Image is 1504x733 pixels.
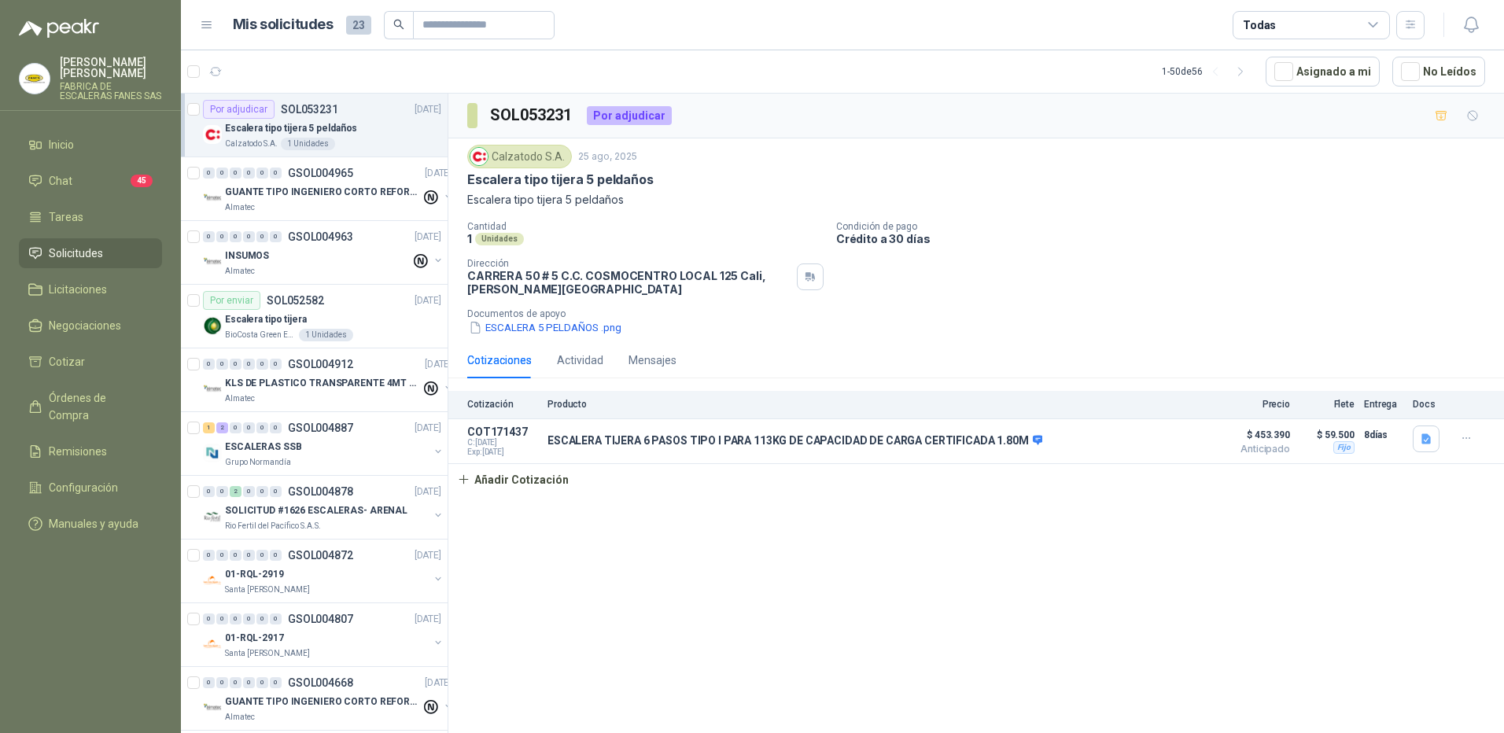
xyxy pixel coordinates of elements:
p: GUANTE TIPO INGENIERO CORTO REFORZADO [225,185,421,200]
p: Almatec [225,711,255,724]
span: Inicio [49,136,74,153]
div: 0 [243,550,255,561]
img: Company Logo [203,444,222,462]
p: 1 [467,232,472,245]
p: 01-RQL-2919 [225,567,284,582]
img: Logo peakr [19,19,99,38]
p: Santa [PERSON_NAME] [225,584,310,596]
div: Todas [1243,17,1276,34]
span: Licitaciones [49,281,107,298]
a: Tareas [19,202,162,232]
p: [DATE] [425,676,452,691]
a: Manuales y ayuda [19,509,162,539]
div: 0 [256,231,268,242]
span: Cotizar [49,353,85,370]
div: 0 [270,550,282,561]
p: 01-RQL-2917 [225,631,284,646]
img: Company Logo [203,571,222,590]
p: Santa [PERSON_NAME] [225,647,310,660]
p: [DATE] [415,102,441,117]
p: SOL053231 [281,104,338,115]
p: Docs [1413,399,1444,410]
span: search [393,19,404,30]
div: 0 [256,359,268,370]
p: Calzatodo S.A. [225,138,278,150]
p: Condición de pago [836,221,1498,232]
span: Solicitudes [49,245,103,262]
a: 0 0 0 0 0 0 GSOL004807[DATE] Company Logo01-RQL-2917Santa [PERSON_NAME] [203,610,444,660]
p: Escalera tipo tijera 5 peldaños [467,171,653,188]
div: Cotizaciones [467,352,532,369]
div: Unidades [475,233,524,245]
div: 0 [270,168,282,179]
div: 0 [270,613,282,624]
p: Precio [1211,399,1290,410]
p: Crédito a 30 días [836,232,1498,245]
a: 0 0 0 0 0 0 GSOL004912[DATE] Company LogoKLS DE PLASTICO TRANSPARENTE 4MT CAL 4 Y CINTA TRAAlmatec [203,355,455,405]
p: GSOL004878 [288,486,353,497]
p: [DATE] [425,357,452,372]
div: 0 [256,486,268,497]
div: 0 [243,486,255,497]
div: 0 [203,231,215,242]
div: 0 [216,168,228,179]
div: 0 [203,359,215,370]
a: Solicitudes [19,238,162,268]
p: [DATE] [415,230,441,245]
p: [DATE] [415,612,441,627]
img: Company Logo [203,189,222,208]
p: GUANTE TIPO INGENIERO CORTO REFORZADO [225,694,421,709]
a: Licitaciones [19,274,162,304]
div: Actividad [557,352,603,369]
span: Exp: [DATE] [467,448,538,457]
div: 0 [203,168,215,179]
p: 25 ago, 2025 [578,149,637,164]
div: Por adjudicar [203,100,275,119]
p: GSOL004668 [288,677,353,688]
div: Por adjudicar [587,106,672,125]
p: GSOL004965 [288,168,353,179]
p: FABRICA DE ESCALERAS FANES SAS [60,82,162,101]
div: Mensajes [629,352,676,369]
p: GSOL004807 [288,613,353,624]
a: 0 0 2 0 0 0 GSOL004878[DATE] Company LogoSOLICITUD #1626 ESCALERAS- ARENALRio Fertil del Pacífico... [203,482,444,532]
p: KLS DE PLASTICO TRANSPARENTE 4MT CAL 4 Y CINTA TRA [225,376,421,391]
span: Remisiones [49,443,107,460]
div: 0 [243,168,255,179]
div: 0 [243,677,255,688]
a: Chat45 [19,166,162,196]
span: Manuales y ayuda [49,515,138,532]
div: 1 Unidades [299,329,353,341]
a: 0 0 0 0 0 0 GSOL004872[DATE] Company Logo01-RQL-2919Santa [PERSON_NAME] [203,546,444,596]
p: BioCosta Green Energy S.A.S [225,329,296,341]
p: GSOL004912 [288,359,353,370]
div: 0 [230,168,241,179]
p: Almatec [225,265,255,278]
div: 0 [203,613,215,624]
button: ESCALERA 5 PELDAÑOS .png [467,319,623,336]
a: 0 0 0 0 0 0 GSOL004965[DATE] Company LogoGUANTE TIPO INGENIERO CORTO REFORZADOAlmatec [203,164,455,214]
p: [DATE] [415,293,441,308]
a: 0 0 0 0 0 0 GSOL004963[DATE] Company LogoINSUMOSAlmatec [203,227,444,278]
div: 0 [256,550,268,561]
span: 45 [131,175,153,187]
div: 0 [230,677,241,688]
p: Rio Fertil del Pacífico S.A.S. [225,520,321,532]
img: Company Logo [203,635,222,654]
p: [DATE] [415,548,441,563]
h3: SOL053231 [490,103,574,127]
div: 0 [203,677,215,688]
div: 0 [230,613,241,624]
a: Por adjudicarSOL053231[DATE] Company LogoEscalera tipo tijera 5 peldañosCalzatodo S.A.1 Unidades [181,94,448,157]
a: Por enviarSOL052582[DATE] Company LogoEscalera tipo tijeraBioCosta Green Energy S.A.S1 Unidades [181,285,448,348]
img: Company Logo [203,698,222,717]
div: 0 [230,359,241,370]
a: Remisiones [19,436,162,466]
p: CARRERA 50 # 5 C.C. COSMOCENTRO LOCAL 125 Cali , [PERSON_NAME][GEOGRAPHIC_DATA] [467,269,791,296]
a: Órdenes de Compra [19,383,162,430]
div: 0 [243,613,255,624]
p: Escalera tipo tijera 5 peldaños [225,121,357,136]
div: Por enviar [203,291,260,310]
p: 8 días [1364,425,1403,444]
div: 0 [270,422,282,433]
